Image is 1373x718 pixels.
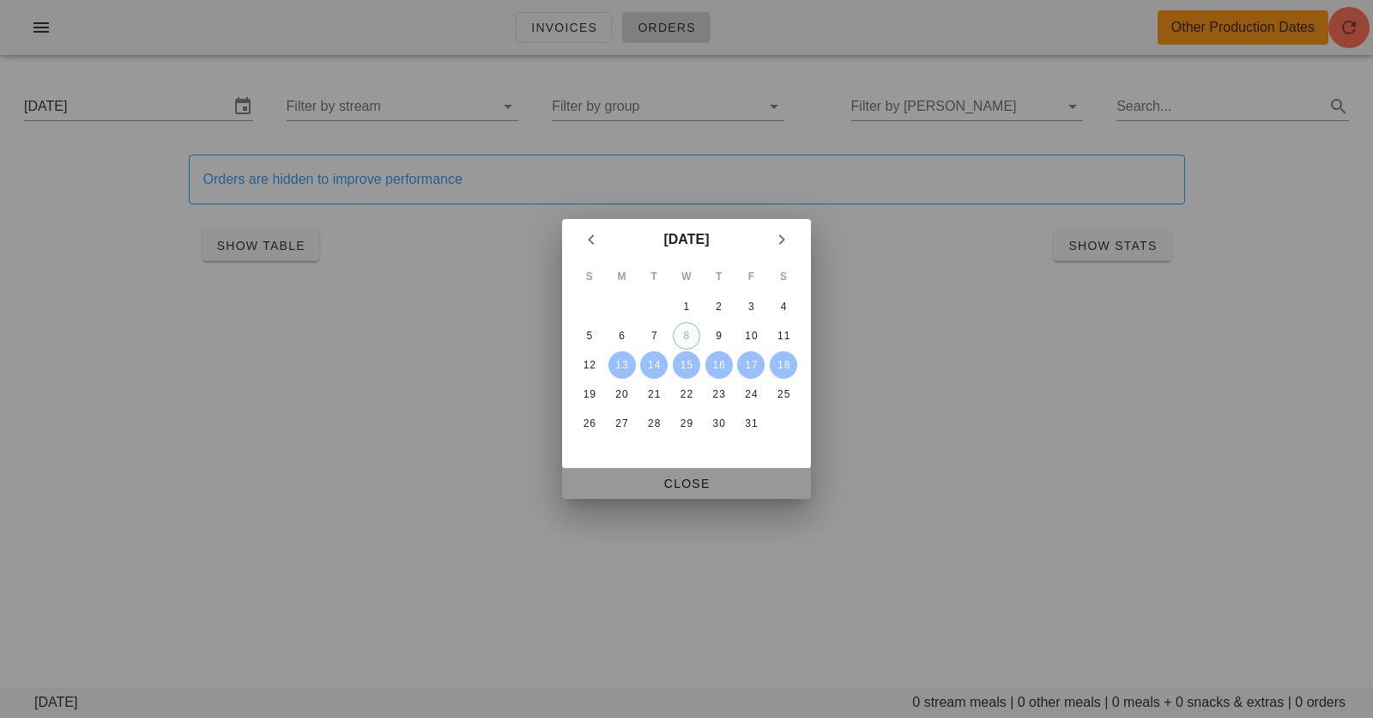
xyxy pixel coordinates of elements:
button: 8 [673,322,700,350]
div: 18 [770,359,797,371]
div: 23 [705,388,733,400]
button: Next month [766,224,797,255]
div: 5 [576,330,603,342]
div: 30 [705,417,733,429]
button: 15 [673,351,700,379]
button: 29 [673,410,700,437]
button: 12 [576,351,603,379]
button: 21 [640,380,668,408]
th: F [736,262,767,291]
th: M [607,262,638,291]
button: [DATE] [656,222,716,257]
th: T [638,262,669,291]
div: 11 [770,330,797,342]
div: 29 [673,417,700,429]
button: Previous month [576,224,607,255]
button: Close [562,468,811,499]
button: 19 [576,380,603,408]
button: 2 [705,293,733,320]
div: 26 [576,417,603,429]
div: 12 [576,359,603,371]
button: 1 [673,293,700,320]
button: 4 [770,293,797,320]
div: 31 [737,417,765,429]
button: 3 [737,293,765,320]
div: 4 [770,301,797,313]
th: S [574,262,605,291]
button: 20 [608,380,636,408]
button: 5 [576,322,603,350]
div: 16 [705,359,733,371]
div: 9 [705,330,733,342]
button: 13 [608,351,636,379]
div: 20 [608,388,636,400]
div: 24 [737,388,765,400]
span: Close [576,477,797,490]
button: 22 [673,380,700,408]
button: 17 [737,351,765,379]
button: 25 [770,380,797,408]
button: 7 [640,322,668,350]
div: 14 [640,359,668,371]
div: 3 [737,301,765,313]
button: 16 [705,351,733,379]
div: 2 [705,301,733,313]
div: 6 [608,330,636,342]
button: 9 [705,322,733,350]
button: 30 [705,410,733,437]
div: 19 [576,388,603,400]
button: 31 [737,410,765,437]
div: 13 [608,359,636,371]
div: 17 [737,359,765,371]
div: 22 [673,388,700,400]
button: 6 [608,322,636,350]
div: 28 [640,417,668,429]
button: 14 [640,351,668,379]
button: 10 [737,322,765,350]
div: 8 [674,330,699,342]
button: 27 [608,410,636,437]
div: 25 [770,388,797,400]
div: 21 [640,388,668,400]
button: 11 [770,322,797,350]
button: 28 [640,410,668,437]
div: 10 [737,330,765,342]
button: 24 [737,380,765,408]
button: 18 [770,351,797,379]
th: S [768,262,799,291]
div: 1 [673,301,700,313]
button: 26 [576,410,603,437]
div: 27 [608,417,636,429]
th: T [704,262,735,291]
th: W [671,262,702,291]
button: 23 [705,380,733,408]
div: 7 [640,330,668,342]
div: 15 [673,359,700,371]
